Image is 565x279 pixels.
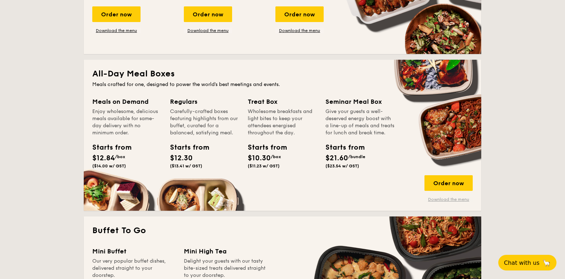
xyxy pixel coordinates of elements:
div: Mini Buffet [92,246,175,256]
span: 🦙 [542,259,551,267]
button: Chat with us🦙 [498,255,556,270]
div: Wholesome breakfasts and light bites to keep your attendees energised throughout the day. [248,108,317,136]
div: Meals crafted for one, designed to power the world's best meetings and events. [92,81,473,88]
span: $10.30 [248,154,271,162]
div: Order now [275,6,324,22]
span: $12.30 [170,154,193,162]
div: Starts from [92,142,124,153]
span: /box [271,154,281,159]
div: Starts from [170,142,202,153]
span: ($14.00 w/ GST) [92,163,126,168]
span: $12.84 [92,154,115,162]
div: Meals on Demand [92,97,161,107]
div: Delight your guests with our tasty bite-sized treats delivered straight to your doorstep. [184,258,267,279]
h2: Buffet To Go [92,225,473,236]
a: Download the menu [424,197,473,202]
div: Mini High Tea [184,246,267,256]
span: /bundle [348,154,365,159]
span: ($11.23 w/ GST) [248,163,280,168]
div: Seminar Meal Box [325,97,395,107]
div: Starts from [248,142,280,153]
span: $21.60 [325,154,348,162]
div: Regulars [170,97,239,107]
h2: All-Day Meal Boxes [92,68,473,80]
div: Enjoy wholesome, delicious meals available for same-day delivery with no minimum order. [92,108,161,136]
span: Chat with us [504,259,539,266]
a: Download the menu [92,28,141,33]
a: Download the menu [275,28,324,33]
div: Order now [184,6,232,22]
div: Starts from [325,142,357,153]
a: Download the menu [184,28,232,33]
div: Order now [424,175,473,191]
span: /box [115,154,125,159]
span: ($13.41 w/ GST) [170,163,202,168]
div: Treat Box [248,97,317,107]
span: ($23.54 w/ GST) [325,163,359,168]
div: Our very popular buffet dishes, delivered straight to your doorstep. [92,258,175,279]
div: Carefully-crafted boxes featuring highlights from our buffet, curated for a balanced, satisfying ... [170,108,239,136]
div: Order now [92,6,141,22]
div: Give your guests a well-deserved energy boost with a line-up of meals and treats for lunch and br... [325,108,395,136]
